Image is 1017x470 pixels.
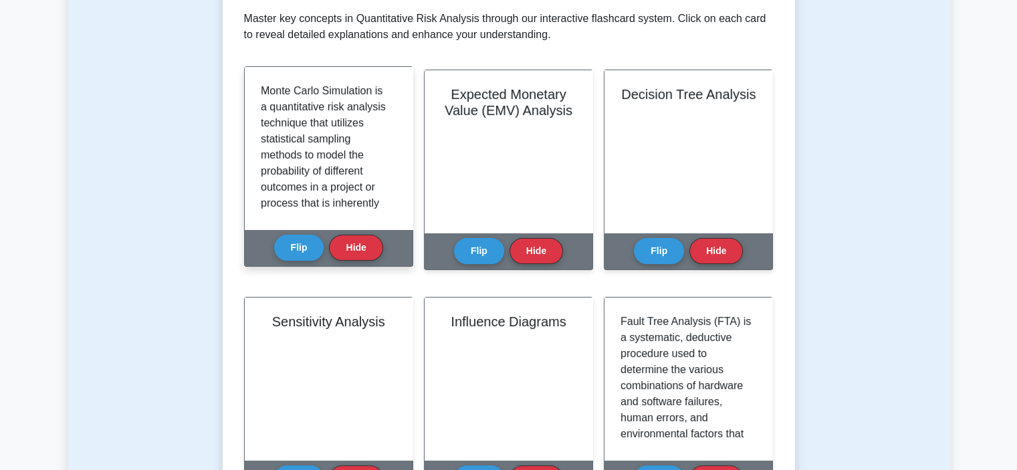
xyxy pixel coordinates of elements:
[510,238,563,264] button: Hide
[274,235,324,261] button: Flip
[261,314,397,330] h2: Sensitivity Analysis
[620,86,756,102] h2: Decision Tree Analysis
[634,238,684,264] button: Flip
[689,238,743,264] button: Hide
[329,235,382,261] button: Hide
[454,238,504,264] button: Flip
[441,314,576,330] h2: Influence Diagrams
[441,86,576,118] h2: Expected Monetary Value (EMV) Analysis
[244,11,774,43] p: Master key concepts in Quantitative Risk Analysis through our interactive flashcard system. Click...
